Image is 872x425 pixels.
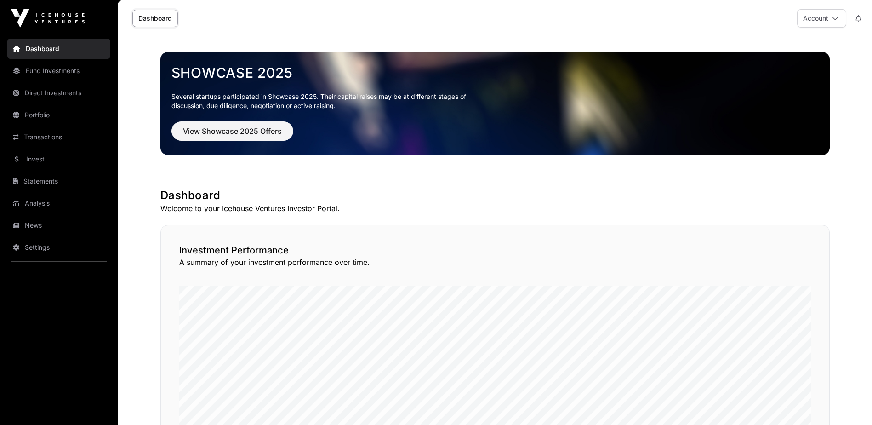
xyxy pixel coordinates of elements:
a: Dashboard [132,10,178,27]
a: Statements [7,171,110,191]
iframe: Chat Widget [826,381,872,425]
p: Welcome to your Icehouse Ventures Investor Portal. [160,203,830,214]
span: View Showcase 2025 Offers [183,126,282,137]
button: Account [797,9,846,28]
button: View Showcase 2025 Offers [171,121,293,141]
a: View Showcase 2025 Offers [171,131,293,140]
a: News [7,215,110,235]
h1: Dashboard [160,188,830,203]
a: Portfolio [7,105,110,125]
a: Settings [7,237,110,258]
p: Several startups participated in Showcase 2025. Their capital raises may be at different stages o... [171,92,480,110]
p: A summary of your investment performance over time. [179,257,811,268]
a: Analysis [7,193,110,213]
a: Fund Investments [7,61,110,81]
a: Direct Investments [7,83,110,103]
img: Showcase 2025 [160,52,830,155]
img: Icehouse Ventures Logo [11,9,85,28]
a: Showcase 2025 [171,64,819,81]
a: Invest [7,149,110,169]
a: Dashboard [7,39,110,59]
a: Transactions [7,127,110,147]
h2: Investment Performance [179,244,811,257]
